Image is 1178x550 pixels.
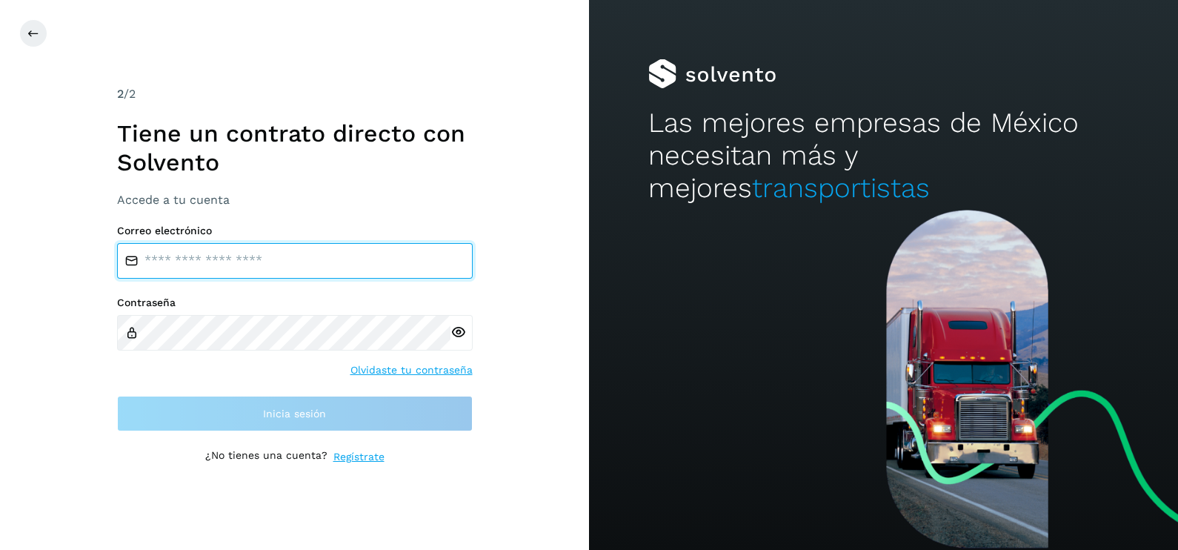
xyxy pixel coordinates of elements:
[752,172,930,204] span: transportistas
[117,119,473,176] h1: Tiene un contrato directo con Solvento
[117,193,473,207] h3: Accede a tu cuenta
[350,362,473,378] a: Olvidaste tu contraseña
[117,396,473,431] button: Inicia sesión
[117,296,473,309] label: Contraseña
[117,225,473,237] label: Correo electrónico
[117,85,473,103] div: /2
[117,87,124,101] span: 2
[205,449,327,465] p: ¿No tienes una cuenta?
[263,408,326,419] span: Inicia sesión
[648,107,1119,205] h2: Las mejores empresas de México necesitan más y mejores
[333,449,385,465] a: Regístrate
